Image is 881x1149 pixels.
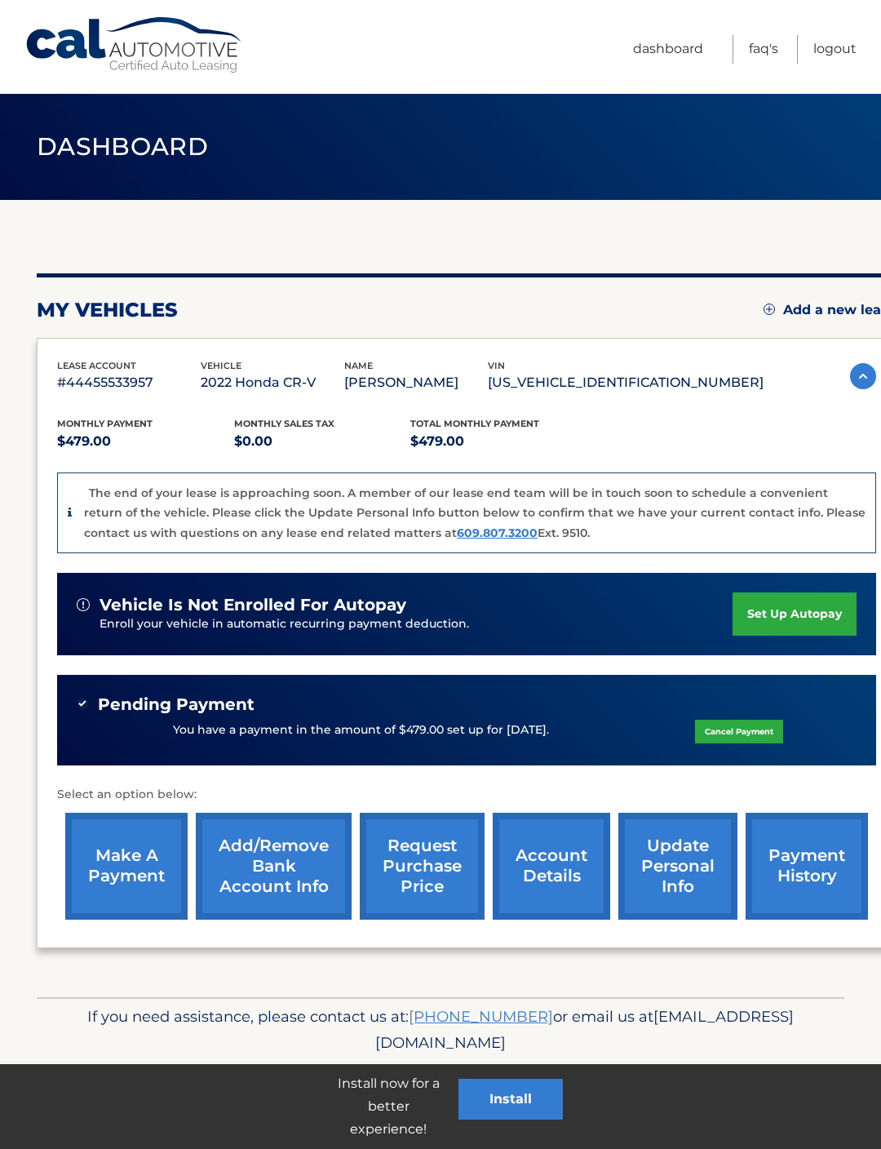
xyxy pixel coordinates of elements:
img: check-green.svg [77,698,88,709]
p: #44455533957 [57,371,201,394]
a: payment history [746,813,868,920]
a: FAQ's [749,35,778,64]
span: vehicle is not enrolled for autopay [100,595,406,615]
p: [PERSON_NAME] [344,371,488,394]
p: $479.00 [410,430,587,453]
p: Enroll your vehicle in automatic recurring payment deduction. [100,615,733,633]
p: The end of your lease is approaching soon. A member of our lease end team will be in touch soon t... [84,486,866,540]
img: accordion-active.svg [850,363,876,389]
span: lease account [57,360,136,371]
a: Dashboard [633,35,703,64]
a: 609.807.3200 [457,526,538,540]
a: Cal Automotive [24,16,245,74]
a: [PHONE_NUMBER] [409,1007,553,1026]
button: Install [458,1079,563,1120]
span: vin [488,360,505,371]
span: name [344,360,373,371]
img: alert-white.svg [77,598,90,611]
span: Pending Payment [98,694,255,715]
a: make a payment [65,813,188,920]
p: You have a payment in the amount of $479.00 set up for [DATE]. [173,721,549,739]
p: 2022 Honda CR-V [201,371,344,394]
img: add.svg [764,304,775,315]
p: [US_VEHICLE_IDENTIFICATION_NUMBER] [488,371,764,394]
p: Select an option below: [57,785,876,805]
p: $479.00 [57,430,234,453]
a: Cancel Payment [695,720,783,743]
a: Add/Remove bank account info [196,813,352,920]
span: Total Monthly Payment [410,418,539,429]
span: vehicle [201,360,241,371]
a: set up autopay [733,592,857,636]
p: $0.00 [234,430,411,453]
span: Dashboard [37,131,208,162]
a: update personal info [618,813,737,920]
a: request purchase price [360,813,485,920]
a: Logout [813,35,857,64]
p: If you need assistance, please contact us at: or email us at [61,1004,820,1056]
p: Install now for a better experience! [318,1072,458,1141]
span: Monthly sales Tax [234,418,334,429]
h2: my vehicles [37,298,178,322]
span: Monthly Payment [57,418,153,429]
a: account details [493,813,610,920]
